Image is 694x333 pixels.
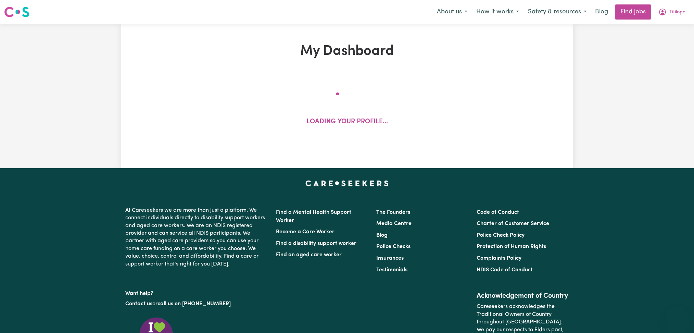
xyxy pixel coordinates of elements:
a: Find jobs [615,4,651,20]
a: Police Check Policy [477,233,525,238]
p: At Careseekers we are more than just a platform. We connect individuals directly to disability su... [125,204,268,271]
a: Careseekers logo [4,4,29,20]
a: Find an aged care worker [276,252,342,258]
a: Code of Conduct [477,210,519,215]
a: Careseekers home page [305,181,389,186]
p: Want help? [125,287,268,297]
a: NDIS Code of Conduct [477,267,533,273]
img: Careseekers logo [4,6,29,18]
button: Safety & resources [523,5,591,19]
button: How it works [472,5,523,19]
a: Media Centre [376,221,412,226]
a: The Founders [376,210,410,215]
h1: My Dashboard [201,43,494,60]
a: Contact us [125,301,152,307]
a: Find a Mental Health Support Worker [276,210,351,223]
button: About us [432,5,472,19]
a: call us on [PHONE_NUMBER] [157,301,231,307]
a: Protection of Human Rights [477,244,546,249]
a: Find a disability support worker [276,241,356,246]
a: Charter of Customer Service [477,221,549,226]
p: Loading your profile... [306,117,388,127]
a: Police Checks [376,244,411,249]
a: Testimonials [376,267,407,273]
span: Titilope [669,9,685,16]
a: Blog [591,4,612,20]
h2: Acknowledgement of Country [477,292,569,300]
p: or [125,297,268,310]
a: Blog [376,233,388,238]
a: Insurances [376,256,404,261]
a: Become a Care Worker [276,229,335,235]
iframe: Button to launch messaging window [667,306,689,328]
a: Complaints Policy [477,256,521,261]
button: My Account [654,5,690,19]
